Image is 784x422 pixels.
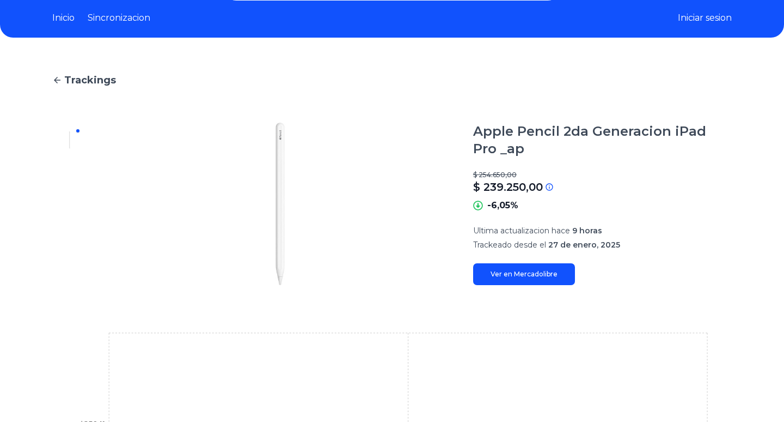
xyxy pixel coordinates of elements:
a: Trackings [52,73,732,88]
span: 27 de enero, 2025 [548,240,620,250]
span: 9 horas [572,226,602,236]
p: $ 239.250,00 [473,179,543,195]
a: Ver en Mercadolibre [473,263,575,285]
img: Apple Pencil 2da Generacion iPad Pro _ap [109,123,451,285]
p: $ 254.650,00 [473,171,732,179]
h1: Apple Pencil 2da Generacion iPad Pro _ap [473,123,732,158]
button: Iniciar sesion [678,11,732,25]
a: Inicio [52,11,75,25]
span: Trackings [64,73,116,88]
span: Trackeado desde el [473,240,546,250]
img: Apple Pencil 2da Generacion iPad Pro _ap [61,131,78,149]
span: Ultima actualizacion hace [473,226,570,236]
p: -6,05% [487,199,518,212]
a: Sincronizacion [88,11,150,25]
